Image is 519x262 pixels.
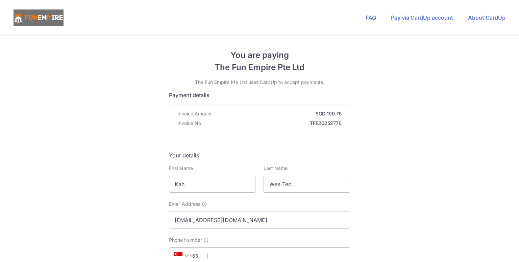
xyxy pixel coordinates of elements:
[264,176,350,193] input: Last name
[366,14,376,21] a: FAQ
[169,61,350,73] span: The Fun Empire Pte Ltd
[468,14,505,21] a: About CardUp
[169,79,350,86] p: The Fun Empire Pte Ltd uses CardUp to accept payments.
[215,110,342,117] strong: SGD 190.75
[169,151,350,159] h5: Your details
[169,91,350,99] h5: Payment details
[169,49,350,61] span: You are paying
[204,120,342,127] strong: TFE20252776
[391,14,453,21] a: Pay via CardUp account
[177,110,212,117] span: Invoice Amount
[169,201,200,208] span: Email Address
[174,252,191,260] span: +65
[264,165,288,172] label: Last Name
[169,212,350,228] input: Email address
[169,237,202,243] span: Phone Number
[169,165,193,172] label: First Name
[169,176,255,193] input: First name
[172,252,203,260] span: +65
[177,120,201,127] span: Invoice No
